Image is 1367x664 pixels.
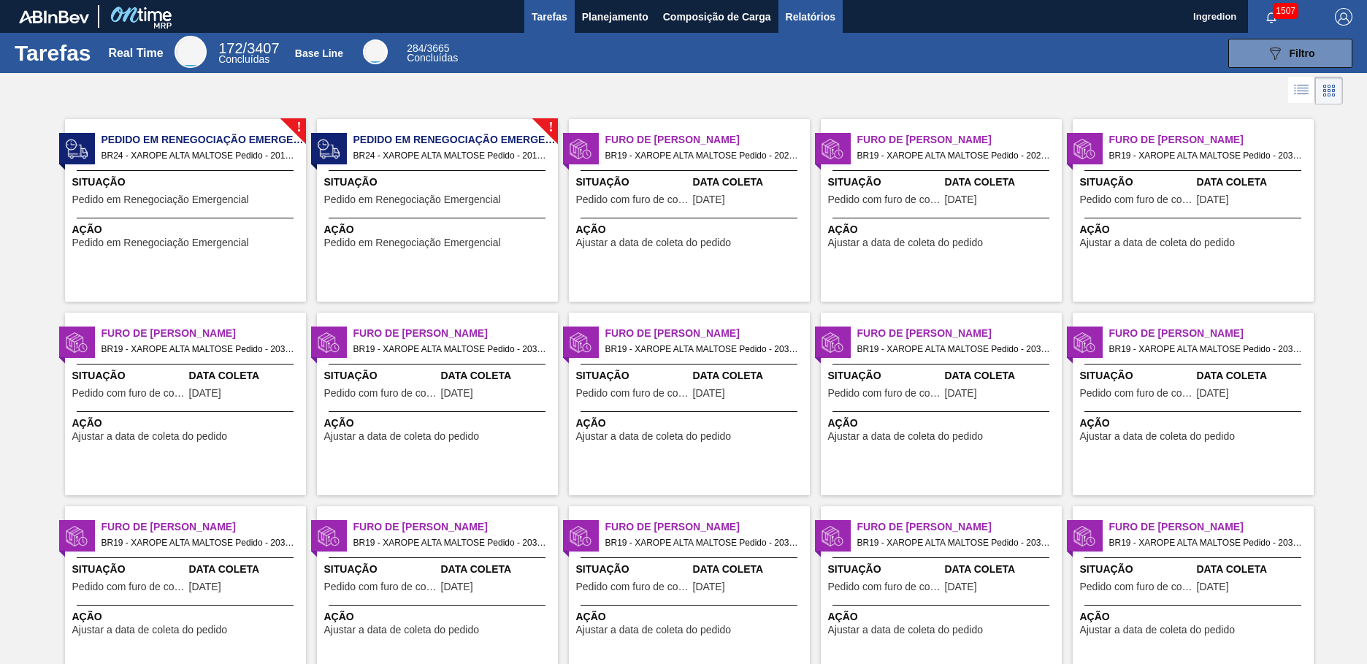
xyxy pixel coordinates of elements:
[822,525,843,547] img: status
[353,341,546,357] span: BR19 - XAROPE ALTA MALTOSE Pedido - 2032193
[324,431,480,442] span: Ajustar a data de coleta do pedido
[786,8,835,26] span: Relatórios
[828,194,941,205] span: Pedido com furo de coleta
[72,562,185,577] span: Situação
[1248,7,1295,27] button: Notificações
[72,237,249,248] span: Pedido em Renegociação Emergencial
[693,175,806,190] span: Data Coleta
[1080,562,1193,577] span: Situação
[407,42,449,54] span: / 3665
[72,194,249,205] span: Pedido em Renegociação Emergencial
[441,581,473,592] span: 17/09/2025
[1273,3,1298,19] span: 1507
[353,132,558,148] span: Pedido em Renegociação Emergencial
[576,222,806,237] span: Ação
[576,581,689,592] span: Pedido com furo de coleta
[102,148,294,164] span: BR24 - XAROPE ALTA MALTOSE Pedido - 2018591
[1290,47,1315,59] span: Filtro
[318,332,340,354] img: status
[1288,77,1315,104] div: Visão em Lista
[66,525,88,547] img: status
[407,42,424,54] span: 284
[945,175,1058,190] span: Data Coleta
[828,222,1058,237] span: Ação
[324,416,554,431] span: Ação
[102,341,294,357] span: BR19 - XAROPE ALTA MALTOSE Pedido - 2032192
[857,519,1062,535] span: Furo de Coleta
[828,581,941,592] span: Pedido com furo de coleta
[324,175,554,190] span: Situação
[295,47,343,59] div: Base Line
[407,44,458,63] div: Base Line
[1109,341,1302,357] span: BR19 - XAROPE ALTA MALTOSE Pedido - 2032196
[828,562,941,577] span: Situação
[693,581,725,592] span: 17/09/2025
[324,368,437,383] span: Situação
[1197,581,1229,592] span: 17/09/2025
[72,388,185,399] span: Pedido com furo de coleta
[218,40,279,56] span: / 3407
[570,138,591,160] img: status
[605,148,798,164] span: BR19 - XAROPE ALTA MALTOSE Pedido - 2026314
[1109,132,1314,148] span: Furo de Coleta
[1197,368,1310,383] span: Data Coleta
[1197,175,1310,190] span: Data Coleta
[353,148,546,164] span: BR24 - XAROPE ALTA MALTOSE Pedido - 2018590
[828,175,941,190] span: Situação
[576,388,689,399] span: Pedido com furo de coleta
[532,8,567,26] span: Tarefas
[175,36,207,68] div: Real Time
[605,341,798,357] span: BR19 - XAROPE ALTA MALTOSE Pedido - 2032194
[828,416,1058,431] span: Ação
[1073,138,1095,160] img: status
[822,332,843,354] img: status
[324,625,480,636] span: Ajustar a data de coleta do pedido
[1109,148,1302,164] span: BR19 - XAROPE ALTA MALTOSE Pedido - 2032191
[324,581,437,592] span: Pedido com furo de coleta
[72,222,302,237] span: Ação
[189,581,221,592] span: 17/09/2025
[108,47,163,60] div: Real Time
[548,122,553,133] span: !
[189,368,302,383] span: Data Coleta
[828,625,984,636] span: Ajustar a data de coleta do pedido
[1073,525,1095,547] img: status
[945,388,977,399] span: 16/09/2025
[441,562,554,577] span: Data Coleta
[218,53,269,65] span: Concluídas
[828,609,1058,625] span: Ação
[218,40,242,56] span: 172
[828,368,941,383] span: Situação
[72,175,302,190] span: Situação
[576,175,689,190] span: Situação
[324,222,554,237] span: Ação
[441,368,554,383] span: Data Coleta
[324,609,554,625] span: Ação
[857,148,1050,164] span: BR19 - XAROPE ALTA MALTOSE Pedido - 2026318
[582,8,648,26] span: Planejamento
[72,416,302,431] span: Ação
[441,388,473,399] span: 16/09/2025
[296,122,301,133] span: !
[1109,535,1302,551] span: BR19 - XAROPE ALTA MALTOSE Pedido - 2032201
[1080,388,1193,399] span: Pedido com furo de coleta
[72,581,185,592] span: Pedido com furo de coleta
[1080,368,1193,383] span: Situação
[318,138,340,160] img: status
[363,39,388,64] div: Base Line
[72,368,185,383] span: Situação
[605,132,810,148] span: Furo de Coleta
[576,625,732,636] span: Ajustar a data de coleta do pedido
[945,581,977,592] span: 17/09/2025
[1197,194,1229,205] span: 16/09/2025
[663,8,771,26] span: Composição de Carga
[1080,237,1236,248] span: Ajustar a data de coleta do pedido
[324,562,437,577] span: Situação
[1080,625,1236,636] span: Ajustar a data de coleta do pedido
[857,341,1050,357] span: BR19 - XAROPE ALTA MALTOSE Pedido - 2032195
[407,52,458,64] span: Concluídas
[1080,581,1193,592] span: Pedido com furo de coleta
[857,535,1050,551] span: BR19 - XAROPE ALTA MALTOSE Pedido - 2032200
[576,609,806,625] span: Ação
[576,368,689,383] span: Situação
